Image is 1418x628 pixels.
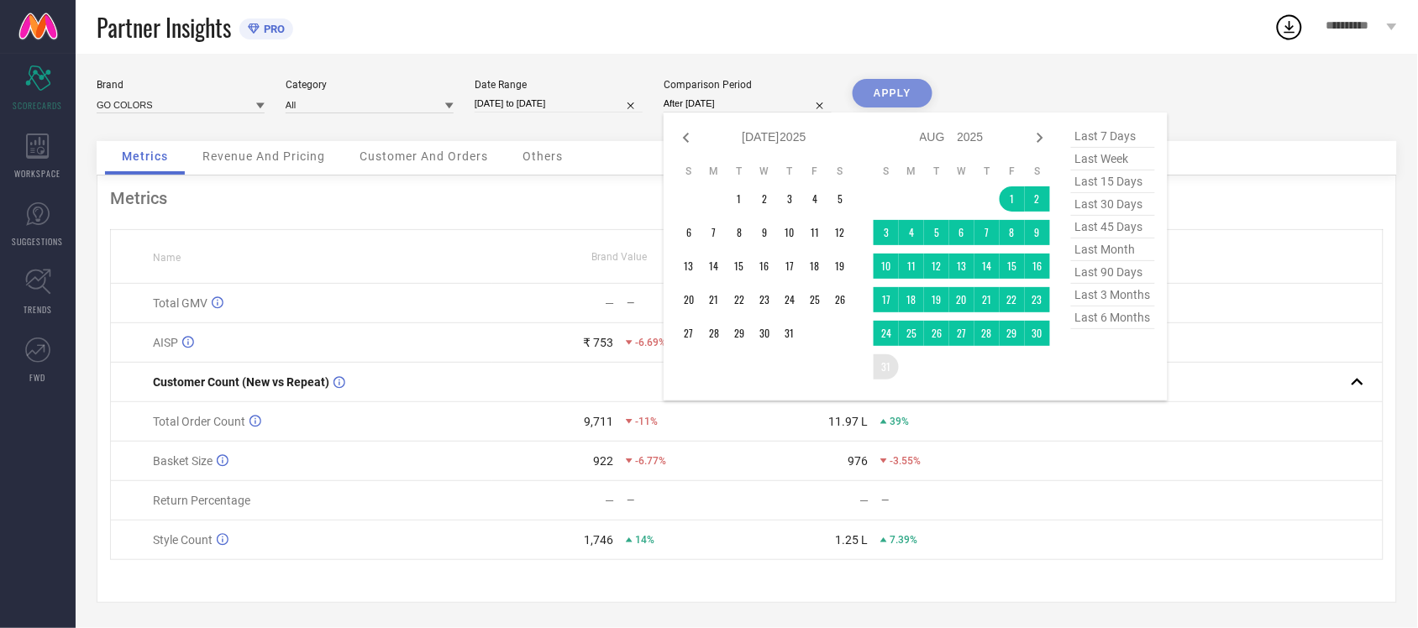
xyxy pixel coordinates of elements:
div: 976 [848,454,868,468]
th: Monday [899,165,924,178]
th: Thursday [974,165,1000,178]
div: 11.97 L [828,415,868,428]
th: Friday [802,165,827,178]
td: Sat Jul 26 2025 [827,287,853,312]
td: Tue Aug 12 2025 [924,254,949,279]
td: Sun Aug 10 2025 [874,254,899,279]
span: TRENDS [24,303,52,316]
td: Sun Jul 27 2025 [676,321,701,346]
td: Tue Jul 08 2025 [727,220,752,245]
span: SUGGESTIONS [13,235,64,248]
td: Tue Jul 29 2025 [727,321,752,346]
td: Mon Jul 14 2025 [701,254,727,279]
span: PRO [260,23,285,35]
td: Tue Aug 26 2025 [924,321,949,346]
th: Thursday [777,165,802,178]
span: Return Percentage [153,494,250,507]
td: Mon Aug 18 2025 [899,287,924,312]
td: Fri Aug 08 2025 [1000,220,1025,245]
td: Thu Aug 28 2025 [974,321,1000,346]
td: Tue Jul 15 2025 [727,254,752,279]
td: Fri Jul 18 2025 [802,254,827,279]
span: Name [153,252,181,264]
span: Partner Insights [97,10,231,44]
span: Revenue And Pricing [202,149,325,163]
th: Sunday [874,165,899,178]
span: Total GMV [153,296,207,310]
td: Thu Aug 07 2025 [974,220,1000,245]
td: Wed Jul 09 2025 [752,220,777,245]
td: Thu Jul 10 2025 [777,220,802,245]
span: last 90 days [1071,261,1155,284]
div: 922 [593,454,613,468]
span: Style Count [153,533,213,547]
div: Brand [97,79,265,91]
td: Thu Jul 24 2025 [777,287,802,312]
td: Sun Jul 20 2025 [676,287,701,312]
td: Sat Aug 09 2025 [1025,220,1050,245]
span: last 15 days [1071,170,1155,193]
td: Sun Jul 06 2025 [676,220,701,245]
td: Thu Aug 14 2025 [974,254,1000,279]
td: Sun Aug 24 2025 [874,321,899,346]
td: Wed Jul 30 2025 [752,321,777,346]
span: 14% [635,534,654,546]
span: Customer And Orders [360,149,488,163]
td: Wed Aug 20 2025 [949,287,974,312]
span: last 30 days [1071,193,1155,216]
div: 9,711 [584,415,613,428]
td: Fri Aug 29 2025 [1000,321,1025,346]
td: Sat Aug 23 2025 [1025,287,1050,312]
div: — [627,495,746,506]
td: Tue Jul 01 2025 [727,186,752,212]
span: SCORECARDS [13,99,63,112]
span: -6.77% [635,455,666,467]
td: Fri Aug 01 2025 [1000,186,1025,212]
td: Fri Aug 22 2025 [1000,287,1025,312]
span: Others [523,149,563,163]
td: Mon Aug 04 2025 [899,220,924,245]
td: Fri Jul 04 2025 [802,186,827,212]
div: Category [286,79,454,91]
td: Sat Aug 02 2025 [1025,186,1050,212]
span: Basket Size [153,454,213,468]
td: Wed Jul 16 2025 [752,254,777,279]
td: Sun Aug 31 2025 [874,354,899,379]
td: Wed Aug 06 2025 [949,220,974,245]
th: Saturday [1025,165,1050,178]
td: Wed Jul 23 2025 [752,287,777,312]
td: Mon Jul 28 2025 [701,321,727,346]
td: Thu Jul 03 2025 [777,186,802,212]
span: Total Order Count [153,415,245,428]
div: — [627,297,746,309]
th: Friday [1000,165,1025,178]
td: Sat Jul 19 2025 [827,254,853,279]
td: Thu Jul 31 2025 [777,321,802,346]
div: Date Range [475,79,643,91]
div: Open download list [1274,12,1305,42]
th: Sunday [676,165,701,178]
td: Mon Aug 11 2025 [899,254,924,279]
div: — [881,495,1000,506]
td: Mon Jul 07 2025 [701,220,727,245]
span: -11% [635,416,658,427]
div: Next month [1030,128,1050,148]
span: WORKSPACE [15,167,61,180]
span: last 45 days [1071,216,1155,238]
th: Tuesday [924,165,949,178]
span: Customer Count (New vs Repeat) [153,375,329,389]
td: Mon Aug 25 2025 [899,321,924,346]
td: Sun Aug 17 2025 [874,287,899,312]
span: -6.69% [635,337,666,348]
td: Sat Aug 16 2025 [1025,254,1050,279]
span: Metrics [122,149,168,163]
div: — [605,296,614,310]
td: Thu Aug 21 2025 [974,287,1000,312]
div: Metrics [110,188,1384,208]
th: Tuesday [727,165,752,178]
span: 39% [890,416,909,427]
span: last 7 days [1071,125,1155,148]
div: — [605,494,614,507]
td: Wed Aug 13 2025 [949,254,974,279]
th: Wednesday [949,165,974,178]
